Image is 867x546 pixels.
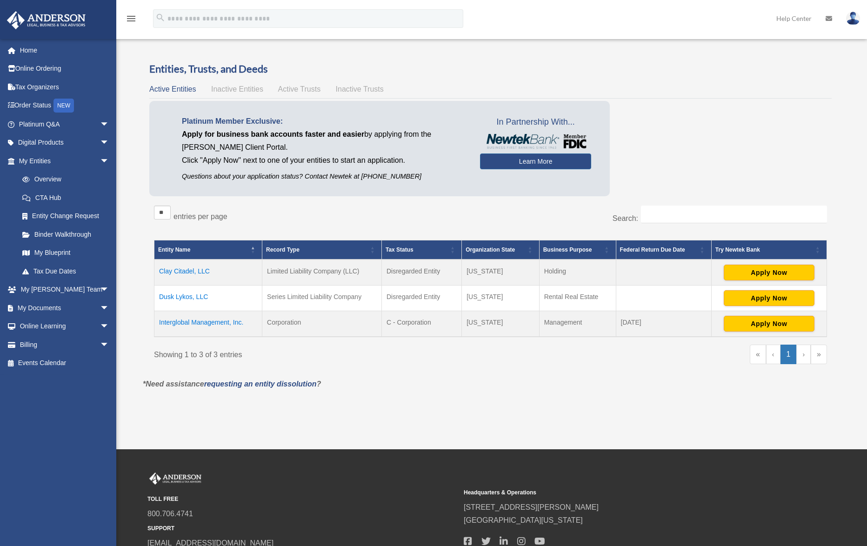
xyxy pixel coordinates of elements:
p: Platinum Member Exclusive: [182,115,466,128]
a: Events Calendar [7,354,123,373]
small: Headquarters & Operations [464,488,774,498]
a: menu [126,16,137,24]
th: Record Type: Activate to sort [262,240,382,260]
img: NewtekBankLogoSM.png [485,134,587,149]
td: C - Corporation [381,311,461,337]
td: [US_STATE] [462,311,539,337]
label: Search: [613,214,638,222]
span: Inactive Entities [211,85,263,93]
td: Limited Liability Company (LLC) [262,260,382,286]
i: menu [126,13,137,24]
a: Tax Organizers [7,78,123,96]
span: Organization State [466,246,515,253]
span: Entity Name [158,246,190,253]
a: My Entitiesarrow_drop_down [7,152,119,170]
img: User Pic [846,12,860,25]
td: [DATE] [616,311,711,337]
span: arrow_drop_down [100,299,119,318]
th: Organization State: Activate to sort [462,240,539,260]
span: Active Entities [149,85,196,93]
a: Next [796,345,811,364]
div: NEW [53,99,74,113]
span: arrow_drop_down [100,335,119,354]
th: Federal Return Due Date: Activate to sort [616,240,711,260]
a: Platinum Q&Aarrow_drop_down [7,115,123,133]
a: Previous [766,345,780,364]
small: SUPPORT [147,524,457,533]
span: arrow_drop_down [100,152,119,171]
span: Business Purpose [543,246,592,253]
a: First [750,345,766,364]
div: Try Newtek Bank [715,244,813,255]
img: Anderson Advisors Platinum Portal [147,473,203,485]
td: [US_STATE] [462,285,539,311]
a: 800.706.4741 [147,510,193,518]
td: Management [539,311,616,337]
a: Tax Due Dates [13,262,119,280]
a: CTA Hub [13,188,119,207]
a: Overview [13,170,114,189]
a: Online Ordering [7,60,123,78]
a: Learn More [480,153,591,169]
span: Inactive Trusts [336,85,384,93]
td: Dusk Lykos, LLC [154,285,262,311]
p: by applying from the [PERSON_NAME] Client Portal. [182,128,466,154]
a: Home [7,41,123,60]
span: arrow_drop_down [100,317,119,336]
img: Anderson Advisors Platinum Portal [4,11,88,29]
span: Record Type [266,246,300,253]
i: search [155,13,166,23]
a: Last [811,345,827,364]
h3: Entities, Trusts, and Deeds [149,62,832,76]
em: *Need assistance ? [143,380,321,388]
a: Order StatusNEW [7,96,123,115]
th: Entity Name: Activate to invert sorting [154,240,262,260]
td: Corporation [262,311,382,337]
th: Try Newtek Bank : Activate to sort [711,240,827,260]
td: Disregarded Entity [381,285,461,311]
button: Apply Now [724,316,814,332]
td: Interglobal Management, Inc. [154,311,262,337]
td: Series Limited Liability Company [262,285,382,311]
td: Rental Real Estate [539,285,616,311]
button: Apply Now [724,290,814,306]
a: My Documentsarrow_drop_down [7,299,123,317]
div: Showing 1 to 3 of 3 entries [154,345,484,361]
span: Tax Status [386,246,413,253]
a: My [PERSON_NAME] Teamarrow_drop_down [7,280,123,299]
td: Clay Citadel, LLC [154,260,262,286]
label: entries per page [173,213,227,220]
a: Binder Walkthrough [13,225,119,244]
a: Billingarrow_drop_down [7,335,123,354]
a: Digital Productsarrow_drop_down [7,133,123,152]
a: My Blueprint [13,244,119,262]
p: Questions about your application status? Contact Newtek at [PHONE_NUMBER] [182,171,466,182]
a: Entity Change Request [13,207,119,226]
p: Click "Apply Now" next to one of your entities to start an application. [182,154,466,167]
a: [GEOGRAPHIC_DATA][US_STATE] [464,516,583,524]
a: requesting an entity dissolution [204,380,317,388]
a: 1 [780,345,797,364]
th: Business Purpose: Activate to sort [539,240,616,260]
button: Apply Now [724,265,814,280]
small: TOLL FREE [147,494,457,504]
span: Apply for business bank accounts faster and easier [182,130,364,138]
a: Online Learningarrow_drop_down [7,317,123,336]
th: Tax Status: Activate to sort [381,240,461,260]
span: In Partnership With... [480,115,591,130]
td: [US_STATE] [462,260,539,286]
td: Holding [539,260,616,286]
span: arrow_drop_down [100,133,119,153]
span: Active Trusts [278,85,321,93]
span: arrow_drop_down [100,280,119,300]
a: [STREET_ADDRESS][PERSON_NAME] [464,503,599,511]
td: Disregarded Entity [381,260,461,286]
span: arrow_drop_down [100,115,119,134]
span: Federal Return Due Date [620,246,685,253]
